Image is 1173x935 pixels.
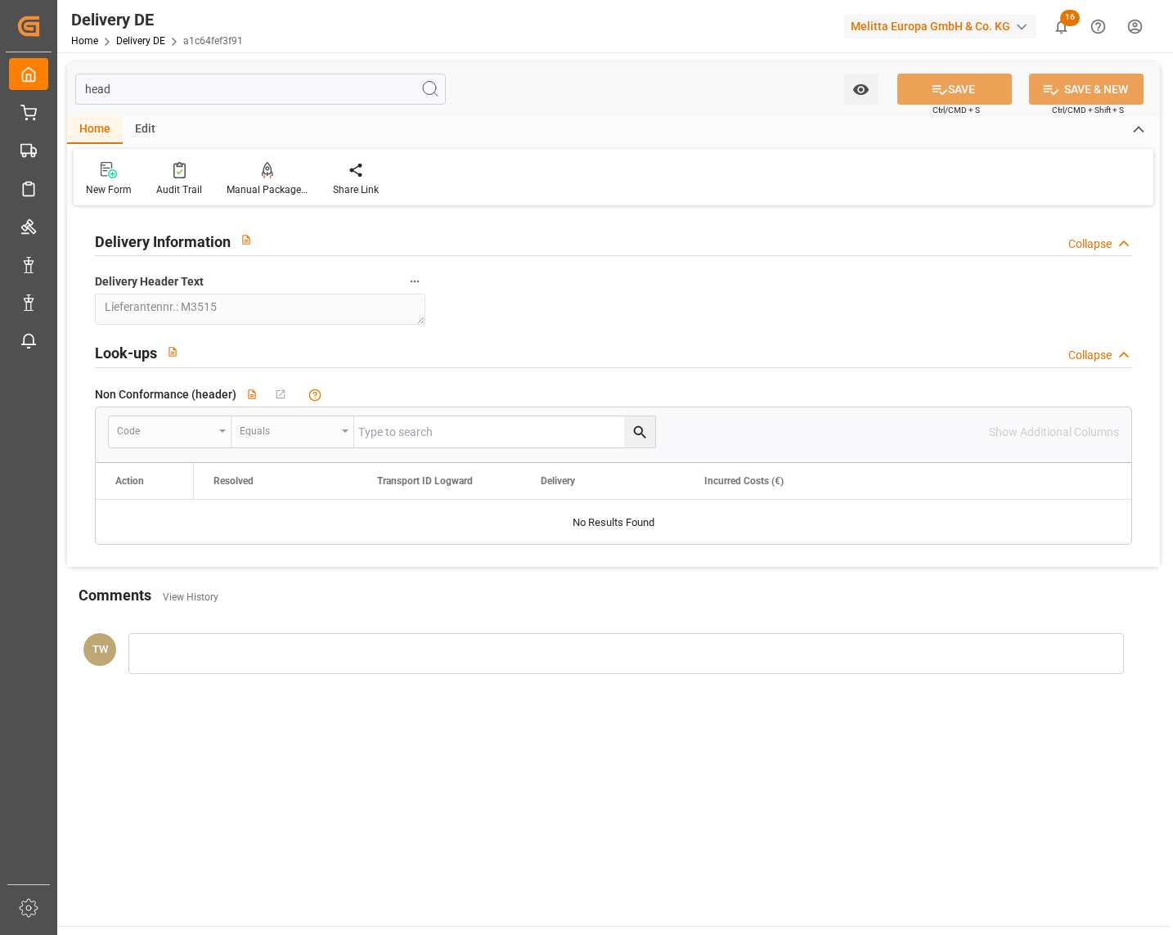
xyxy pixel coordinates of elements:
[1068,236,1112,253] div: Collapse
[116,35,165,47] a: Delivery DE
[95,294,425,325] textarea: Lieferantennr.: M3515
[844,15,1036,38] div: Melitta Europa GmbH & Co. KG
[231,416,354,447] button: open menu
[1080,8,1117,45] button: Help Center
[71,7,243,32] div: Delivery DE
[231,224,262,255] button: View description
[117,420,213,438] div: code
[75,74,446,105] input: Search Fields
[92,643,108,655] span: TW
[95,231,231,253] h2: Delivery Information
[404,271,425,292] button: Delivery Header Text
[1068,347,1112,364] div: Collapse
[897,74,1012,105] button: SAVE
[109,416,231,447] button: open menu
[86,182,132,197] div: New Form
[1029,74,1144,105] button: SAVE & NEW
[115,475,144,487] div: Action
[213,475,254,487] span: Resolved
[333,182,379,197] div: Share Link
[1052,104,1124,116] span: Ctrl/CMD + Shift + S
[67,116,123,144] div: Home
[377,475,473,487] span: Transport ID Logward
[240,420,336,438] div: Equals
[933,104,980,116] span: Ctrl/CMD + S
[624,416,655,447] button: search button
[71,35,98,47] a: Home
[354,416,655,447] input: Type to search
[156,182,202,197] div: Audit Trail
[1060,10,1080,26] span: 16
[79,584,151,606] h2: Comments
[95,386,236,403] span: Non Conformance (header)
[704,475,784,487] span: Incurred Costs (€)
[227,182,308,197] div: Manual Package TypeDetermination
[95,273,204,290] span: Delivery Header Text
[1043,8,1080,45] button: show 16 new notifications
[157,336,188,367] button: View description
[844,74,878,105] button: open menu
[163,591,218,603] a: View History
[123,116,168,144] div: Edit
[541,475,575,487] span: Delivery
[95,342,157,364] h2: Look-ups
[844,11,1043,42] button: Melitta Europa GmbH & Co. KG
